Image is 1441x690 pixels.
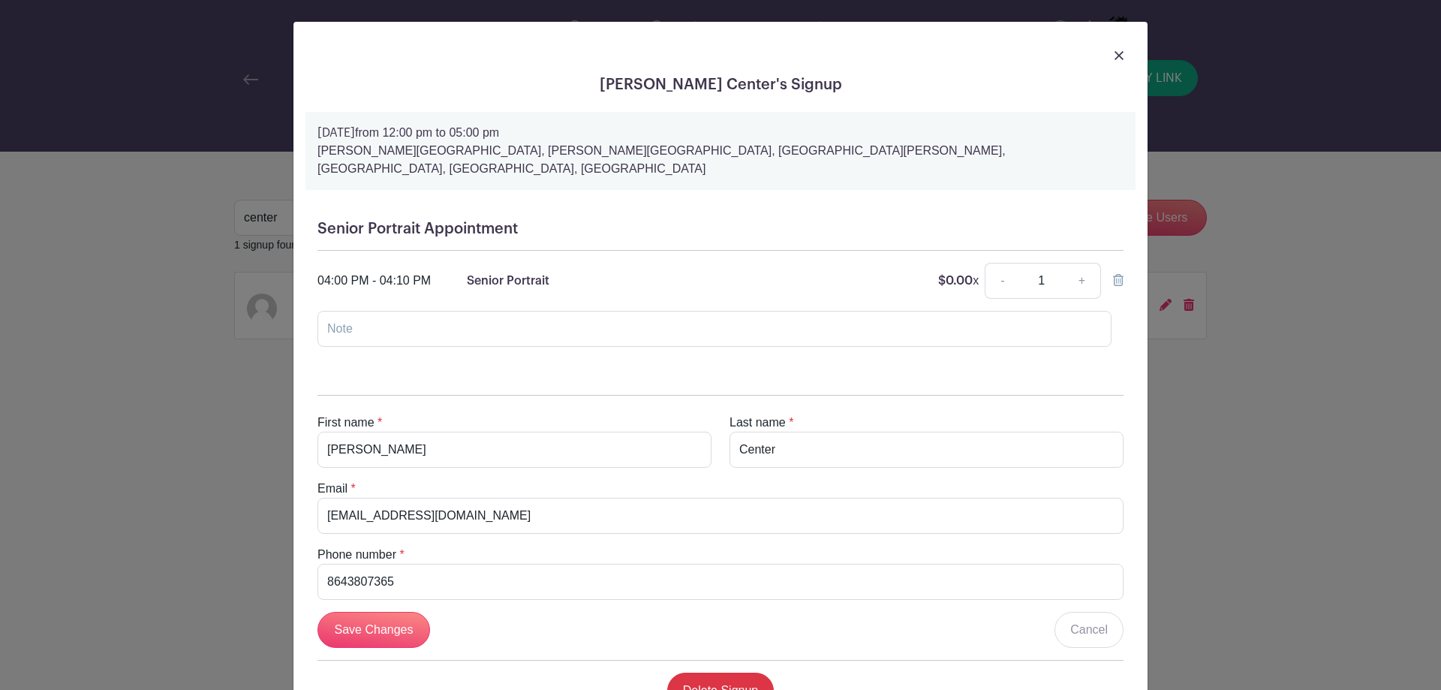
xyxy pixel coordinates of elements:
a: + [1063,263,1101,299]
label: First name [317,414,375,432]
h5: [PERSON_NAME] Center's Signup [305,76,1136,94]
strong: [DATE] [317,127,355,139]
input: Save Changes [317,612,430,648]
p: from 12:00 pm to 05:00 pm [317,124,1124,142]
a: Cancel [1054,612,1124,648]
div: 04:00 PM - 04:10 PM [317,272,431,290]
input: Note [317,311,1112,347]
h5: Senior Portrait Appointment [317,220,1124,238]
p: [PERSON_NAME][GEOGRAPHIC_DATA], [PERSON_NAME][GEOGRAPHIC_DATA], [GEOGRAPHIC_DATA][PERSON_NAME], [... [317,142,1124,178]
p: Senior Portrait [467,272,549,290]
span: x [973,274,979,287]
label: Email [317,480,347,498]
img: close_button-5f87c8562297e5c2d7936805f587ecaba9071eb48480494691a3f1689db116b3.svg [1115,51,1124,60]
a: - [985,263,1019,299]
label: Last name [730,414,786,432]
label: Phone number [317,546,396,564]
p: $0.00 [938,272,979,290]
